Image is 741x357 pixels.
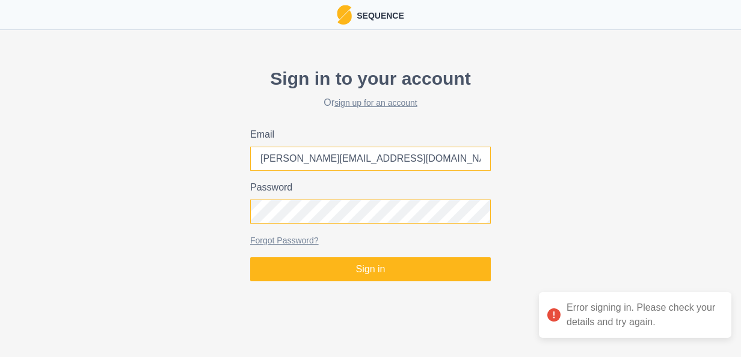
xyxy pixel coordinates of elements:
a: Forgot Password? [250,236,319,245]
a: LogoSequence [337,5,404,25]
img: Logo [337,5,352,25]
label: Email [250,127,484,142]
div: Error signing in. Please check your details and try again. [539,292,731,338]
p: Sign in to your account [250,65,491,92]
a: sign up for an account [334,98,417,108]
h2: Or [250,97,491,108]
label: Password [250,180,484,195]
button: Sign in [250,257,491,281]
p: Sequence [352,7,404,22]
